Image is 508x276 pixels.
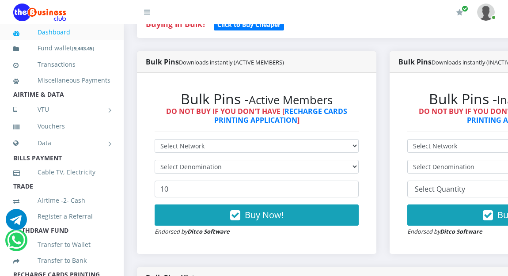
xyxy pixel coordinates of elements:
[187,227,230,235] strong: Ditco Software
[13,4,66,21] img: Logo
[13,70,110,91] a: Miscellaneous Payments
[13,38,110,59] a: Fund wallet[9,443.45]
[6,216,27,230] a: Chat for support
[74,45,92,52] b: 9,443.45
[217,20,281,29] b: Click to Buy Cheaper
[13,98,110,121] a: VTU
[214,106,348,125] a: RECHARGE CARDS PRINTING APPLICATION
[440,227,482,235] strong: Ditco Software
[13,132,110,154] a: Data
[13,22,110,42] a: Dashboard
[462,5,468,12] span: Renew/Upgrade Subscription
[477,4,495,21] img: User
[155,204,359,226] button: Buy Now!
[166,106,347,125] strong: DO NOT BUY IF YOU DON'T HAVE [ ]
[155,91,359,107] h2: Bulk Pins -
[7,236,25,251] a: Chat for support
[13,206,110,227] a: Register a Referral
[72,45,94,52] small: [ ]
[245,209,284,221] span: Buy Now!
[214,19,284,29] a: Click to Buy Cheaper
[407,227,482,235] small: Endorsed by
[146,57,284,67] strong: Bulk Pins
[155,227,230,235] small: Endorsed by
[249,92,333,108] small: Active Members
[456,9,463,16] i: Renew/Upgrade Subscription
[13,116,110,136] a: Vouchers
[179,58,284,66] small: Downloads instantly (ACTIVE MEMBERS)
[13,162,110,182] a: Cable TV, Electricity
[13,54,110,75] a: Transactions
[13,234,110,255] a: Transfer to Wallet
[155,181,359,197] input: Enter Quantity
[13,190,110,211] a: Airtime -2- Cash
[146,19,206,29] strong: Buying in Bulk?
[13,250,110,271] a: Transfer to Bank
